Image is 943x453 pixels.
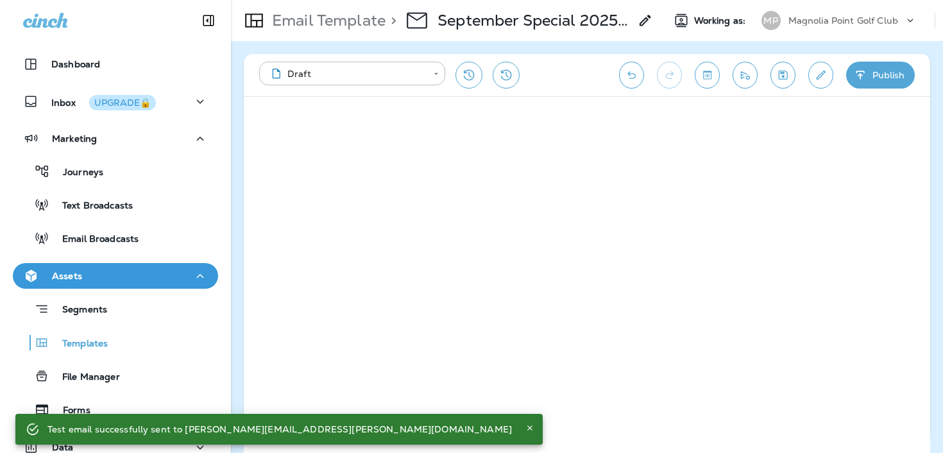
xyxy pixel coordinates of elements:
[49,304,107,317] p: Segments
[47,418,512,441] div: Test email successfully sent to [PERSON_NAME][EMAIL_ADDRESS][PERSON_NAME][DOMAIN_NAME]
[191,8,226,33] button: Collapse Sidebar
[788,15,898,26] p: Magnolia Point Golf Club
[51,95,156,108] p: Inbox
[268,67,425,80] div: Draft
[13,126,218,151] button: Marketing
[13,396,218,423] button: Forms
[50,405,90,417] p: Forms
[13,363,218,389] button: File Manager
[49,372,120,384] p: File Manager
[13,89,218,114] button: InboxUPGRADE🔒
[52,442,74,452] p: Data
[13,191,218,218] button: Text Broadcasts
[94,98,151,107] div: UPGRADE🔒
[50,167,103,179] p: Journeys
[846,62,915,89] button: Publish
[49,234,139,246] p: Email Broadcasts
[493,62,520,89] button: View Changelog
[89,95,156,110] button: UPGRADE🔒
[438,11,630,30] p: September Special 2025 - 9/15
[13,51,218,77] button: Dashboard
[455,62,482,89] button: Restore from previous version
[13,329,218,356] button: Templates
[13,295,218,323] button: Segments
[694,15,749,26] span: Working as:
[49,338,108,350] p: Templates
[761,11,781,30] div: MP
[52,271,82,281] p: Assets
[770,62,795,89] button: Save
[13,263,218,289] button: Assets
[619,62,644,89] button: Undo
[52,133,97,144] p: Marketing
[49,200,133,212] p: Text Broadcasts
[695,62,720,89] button: Toggle preview
[51,59,100,69] p: Dashboard
[808,62,833,89] button: Edit details
[267,11,386,30] p: Email Template
[13,225,218,252] button: Email Broadcasts
[13,158,218,185] button: Journeys
[522,420,538,436] button: Close
[733,62,758,89] button: Send test email
[386,11,396,30] p: >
